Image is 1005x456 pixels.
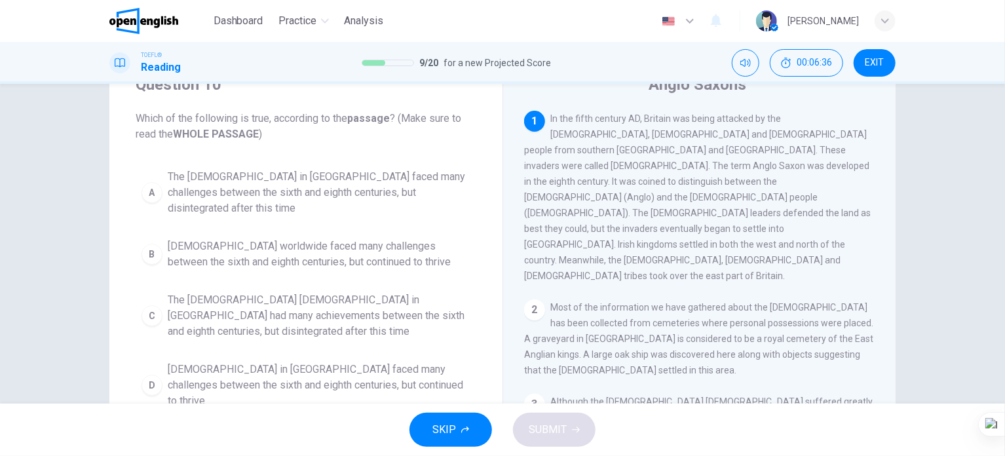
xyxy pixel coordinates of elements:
div: C [142,305,162,326]
h4: Question 10 [136,74,476,95]
button: SKIP [409,413,492,447]
span: [DEMOGRAPHIC_DATA] worldwide faced many challenges between the sixth and eighth centuries, but co... [168,238,470,270]
span: The [DEMOGRAPHIC_DATA] [DEMOGRAPHIC_DATA] in [GEOGRAPHIC_DATA] had many achievements between the ... [168,292,470,339]
div: 1 [524,111,545,132]
button: B[DEMOGRAPHIC_DATA] worldwide faced many challenges between the sixth and eighth centuries, but c... [136,233,476,276]
span: EXIT [865,58,884,68]
img: OpenEnglish logo [109,8,178,34]
div: Hide [770,49,843,77]
span: Dashboard [214,13,263,29]
div: [PERSON_NAME] [787,13,859,29]
span: for a new Projected Score [444,55,551,71]
span: Analysis [345,13,384,29]
span: Which of the following is true, according to the ? (Make sure to read the ) [136,111,476,142]
h1: Reading [141,60,181,75]
div: Mute [732,49,759,77]
button: D[DEMOGRAPHIC_DATA] in [GEOGRAPHIC_DATA] faced many challenges between the sixth and eighth centu... [136,356,476,415]
a: OpenEnglish logo [109,8,208,34]
span: [DEMOGRAPHIC_DATA] in [GEOGRAPHIC_DATA] faced many challenges between the sixth and eighth centur... [168,362,470,409]
span: TOEFL® [141,50,162,60]
div: D [142,375,162,396]
button: Practice [274,9,334,33]
div: 3 [524,394,545,415]
img: en [660,16,677,26]
div: B [142,244,162,265]
span: Most of the information we have gathered about the [DEMOGRAPHIC_DATA] has been collected from cem... [524,302,873,375]
span: In the fifth century AD, Britain was being attacked by the [DEMOGRAPHIC_DATA], [DEMOGRAPHIC_DATA]... [524,113,871,281]
b: WHOLE PASSAGE [173,128,259,140]
h4: Anglo Saxons [649,74,747,95]
button: EXIT [854,49,896,77]
div: A [142,182,162,203]
span: The [DEMOGRAPHIC_DATA] in [GEOGRAPHIC_DATA] faced many challenges between the sixth and eighth ce... [168,169,470,216]
button: 00:06:36 [770,49,843,77]
span: SKIP [432,421,456,439]
div: 2 [524,299,545,320]
button: CThe [DEMOGRAPHIC_DATA] [DEMOGRAPHIC_DATA] in [GEOGRAPHIC_DATA] had many achievements between the... [136,286,476,345]
b: passage [347,112,390,124]
button: Dashboard [208,9,269,33]
button: Analysis [339,9,389,33]
img: Profile picture [756,10,777,31]
span: Practice [279,13,317,29]
span: 00:06:36 [797,58,832,68]
span: 9 / 20 [419,55,438,71]
button: AThe [DEMOGRAPHIC_DATA] in [GEOGRAPHIC_DATA] faced many challenges between the sixth and eighth c... [136,163,476,222]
